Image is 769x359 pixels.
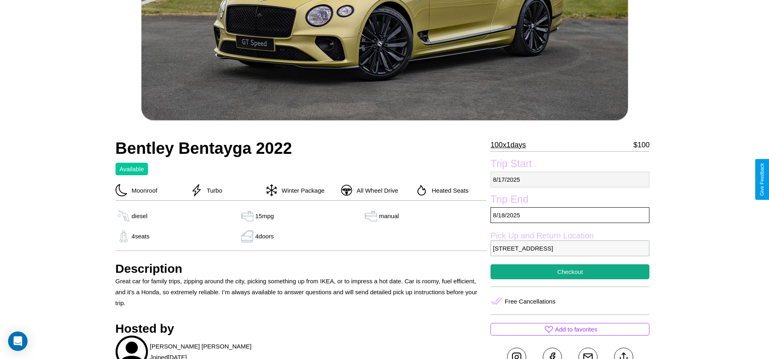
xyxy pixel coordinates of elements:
p: All Wheel Drive [353,185,398,196]
p: [STREET_ADDRESS] [491,240,649,256]
h3: Hosted by [116,322,487,336]
p: Moonroof [128,185,157,196]
p: Great car for family trips, zipping around the city, picking something up from IKEA, or to impres... [116,276,487,308]
p: manual [379,210,399,221]
p: Add to favorites [555,324,597,335]
label: Pick Up and Return Location [491,231,649,240]
p: Winter Package [278,185,325,196]
h3: Description [116,262,487,276]
label: Trip Start [491,158,649,172]
div: Open Intercom Messenger [8,331,28,351]
img: gas [363,210,379,222]
img: gas [239,230,255,242]
p: 8 / 17 / 2025 [491,172,649,187]
p: 8 / 18 / 2025 [491,207,649,223]
label: Trip End [491,193,649,207]
p: [PERSON_NAME] [PERSON_NAME] [150,341,252,352]
p: 15 mpg [255,210,274,221]
button: Checkout [491,264,649,279]
p: 4 doors [255,231,274,242]
div: Give Feedback [759,163,765,196]
p: 100 x 1 days [491,138,526,151]
p: Turbo [203,185,223,196]
img: gas [116,210,132,222]
p: Heated Seats [428,185,469,196]
h2: Bentley Bentayga 2022 [116,139,487,157]
img: gas [239,210,255,222]
button: Add to favorites [491,323,649,336]
p: diesel [132,210,148,221]
img: gas [116,230,132,242]
p: $ 100 [633,138,649,151]
p: 4 seats [132,231,150,242]
p: Available [120,164,144,174]
p: Free Cancellations [505,296,555,307]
